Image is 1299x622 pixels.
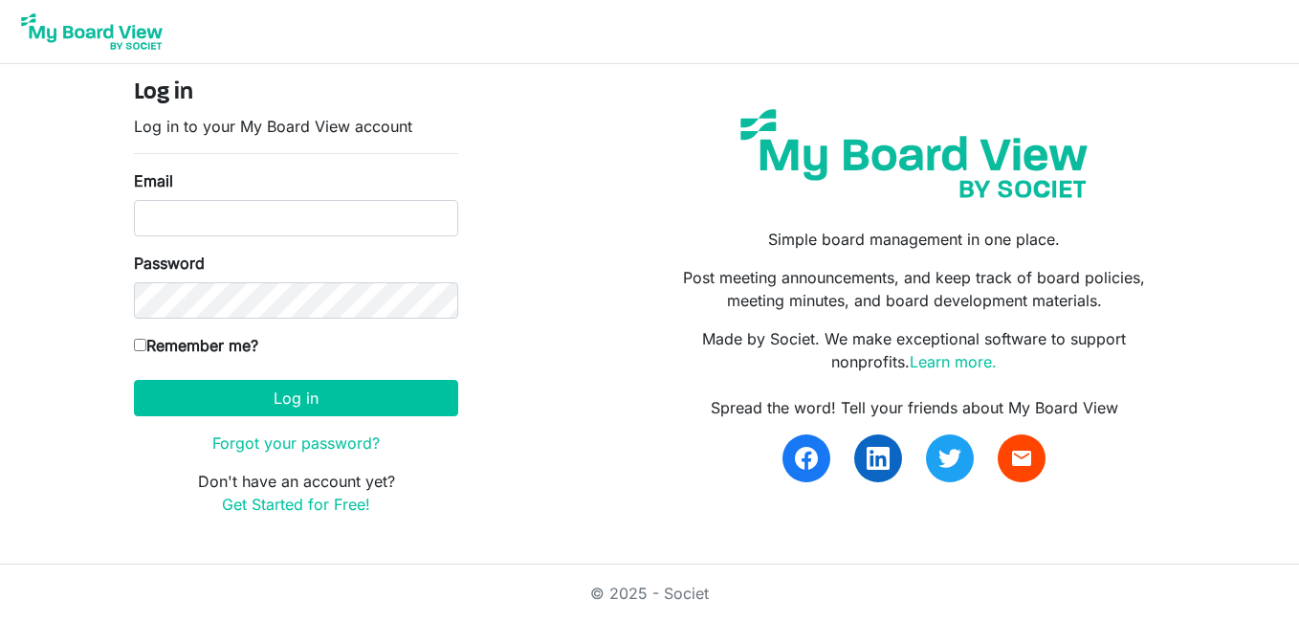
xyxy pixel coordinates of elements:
p: Simple board management in one place. [664,228,1165,251]
input: Remember me? [134,339,146,351]
img: My Board View Logo [15,8,168,56]
span: email [1010,447,1033,470]
a: email [998,434,1046,482]
img: twitter.svg [938,447,961,470]
a: © 2025 - Societ [590,584,709,603]
label: Email [134,169,173,192]
a: Forgot your password? [212,433,380,453]
a: Get Started for Free! [222,495,370,514]
p: Don't have an account yet? [134,470,458,516]
label: Remember me? [134,334,258,357]
img: facebook.svg [795,447,818,470]
img: my-board-view-societ.svg [726,95,1102,212]
img: linkedin.svg [867,447,890,470]
button: Log in [134,380,458,416]
label: Password [134,252,205,275]
h4: Log in [134,79,458,107]
div: Spread the word! Tell your friends about My Board View [664,396,1165,419]
p: Post meeting announcements, and keep track of board policies, meeting minutes, and board developm... [664,266,1165,312]
p: Log in to your My Board View account [134,115,458,138]
p: Made by Societ. We make exceptional software to support nonprofits. [664,327,1165,373]
a: Learn more. [910,352,997,371]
